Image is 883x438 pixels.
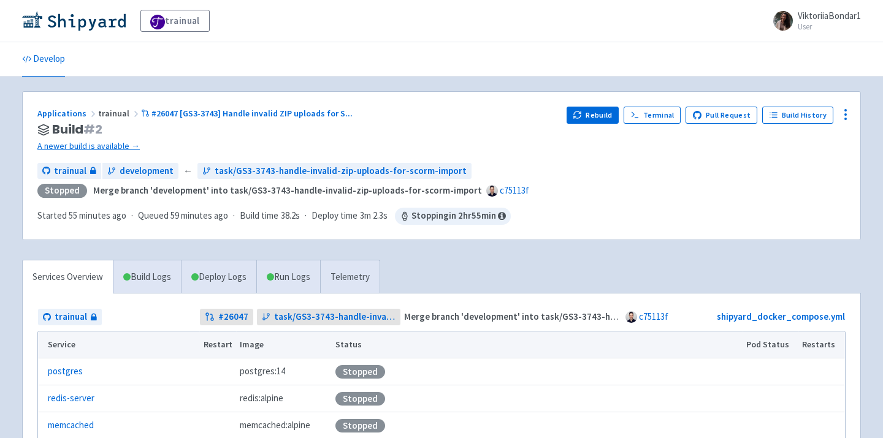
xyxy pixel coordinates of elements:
[240,209,278,223] span: Build time
[48,418,94,432] a: memcached
[37,210,126,221] span: Started
[170,210,228,221] time: 59 minutes ago
[48,391,94,406] a: redis-server
[766,11,861,31] a: ViktoriiaBondar1 User
[48,364,83,379] a: postgres
[312,209,357,223] span: Deploy time
[181,260,256,294] a: Deploy Logs
[151,108,353,119] span: #26047 [GS3-3743] Handle invalid ZIP uploads for S ...
[37,163,101,179] a: trainual
[404,311,793,322] strong: Merge branch 'development' into task/GS3-3743-handle-invalid-zip-uploads-for-scorm-import
[38,309,102,325] a: trainual
[798,23,861,31] small: User
[335,419,385,432] div: Stopped
[798,10,861,21] span: ViktoriiaBondar1
[120,164,174,178] span: development
[240,418,310,432] span: memcached:alpine
[332,331,743,358] th: Status
[93,184,482,196] strong: Merge branch 'development' into task/GS3-3743-handle-invalid-zip-uploads-for-scorm-import
[69,210,126,221] time: 55 minutes ago
[37,208,511,225] div: · · ·
[52,123,102,137] span: Build
[686,107,757,124] a: Pull Request
[257,309,401,325] a: task/GS3-3743-handle-invalid-zip-uploads-for-scorm-import
[215,164,467,178] span: task/GS3-3743-handle-invalid-zip-uploads-for-scorm-import
[335,392,385,406] div: Stopped
[240,364,285,379] span: postgres:14
[281,209,300,223] span: 38.2s
[218,310,248,324] strong: # 26047
[55,310,87,324] span: trainual
[717,311,845,322] a: shipyard_docker_compose.yml
[199,331,236,358] th: Restart
[22,42,65,77] a: Develop
[38,331,199,358] th: Service
[395,208,511,225] span: Stopping in 2 hr 55 min
[141,108,354,119] a: #26047 [GS3-3743] Handle invalid ZIP uploads for S...
[200,309,253,325] a: #26047
[798,331,845,358] th: Restarts
[197,163,472,179] a: task/GS3-3743-handle-invalid-zip-uploads-for-scorm-import
[102,163,178,179] a: development
[183,164,193,178] span: ←
[54,164,86,178] span: trainual
[138,210,228,221] span: Queued
[335,365,385,379] div: Stopped
[37,139,557,153] a: A newer build is available →
[500,184,529,196] a: c75113f
[240,391,283,406] span: redis:alpine
[23,260,113,294] a: Services Overview
[236,331,332,358] th: Image
[743,331,798,358] th: Pod Status
[37,184,87,198] div: Stopped
[22,11,126,31] img: Shipyard logo
[624,107,681,124] a: Terminal
[98,108,141,119] span: trainual
[360,209,388,223] span: 3m 2.3s
[140,10,210,32] a: trainual
[567,107,619,124] button: Rebuild
[37,108,98,119] a: Applications
[274,310,396,324] span: task/GS3-3743-handle-invalid-zip-uploads-for-scorm-import
[113,260,181,294] a: Build Logs
[320,260,380,294] a: Telemetry
[762,107,833,124] a: Build History
[83,121,102,138] span: # 2
[639,311,668,322] a: c75113f
[256,260,320,294] a: Run Logs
